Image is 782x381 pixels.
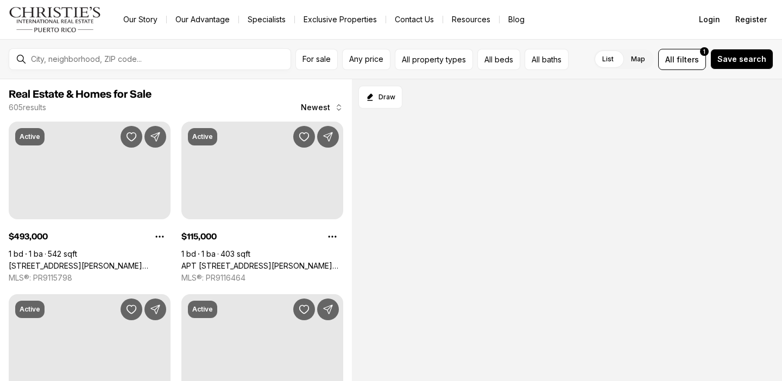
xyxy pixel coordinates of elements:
[115,12,166,27] a: Our Story
[295,12,386,27] a: Exclusive Properties
[239,12,294,27] a: Specialists
[525,49,569,70] button: All baths
[594,49,622,69] label: List
[192,132,213,141] p: Active
[477,49,520,70] button: All beds
[302,55,331,63] span: For sale
[717,55,766,63] span: Save search
[622,49,654,69] label: Map
[9,103,46,112] p: 605 results
[729,9,773,30] button: Register
[386,12,443,27] button: Contact Us
[20,132,40,141] p: Active
[167,12,238,27] a: Our Advantage
[121,299,142,320] button: Save Property: 120 Ave Carlos Chardon QUANTUM METROCENTER #2501
[293,299,315,320] button: Save Property: R - 2 Canaria JARDINES DE BORINQUEN
[20,305,40,314] p: Active
[301,103,330,112] span: Newest
[677,54,699,65] span: filters
[181,261,343,271] a: APT B 2 DOMINGO CABRERA 112 #1, SAN JUAN PR, 00925
[294,97,350,118] button: Newest
[321,226,343,247] button: Property options
[699,15,720,24] span: Login
[295,49,338,70] button: For sale
[121,126,142,148] button: Save Property: 315 LUNA ST., MAESTRO RAFAEL CORDERO COND. #2-A
[500,12,533,27] a: Blog
[9,261,171,271] a: 315 LUNA ST., MAESTRO RAFAEL CORDERO COND. #2-A, SAN JUAN PR, 00901
[735,15,767,24] span: Register
[349,55,383,63] span: Any price
[358,86,402,109] button: Start drawing
[9,89,152,100] span: Real Estate & Homes for Sale
[692,9,727,30] button: Login
[443,12,499,27] a: Resources
[149,226,171,247] button: Property options
[342,49,390,70] button: Any price
[192,305,213,314] p: Active
[710,49,773,69] button: Save search
[395,49,473,70] button: All property types
[665,54,674,65] span: All
[658,49,706,70] button: Allfilters1
[293,126,315,148] button: Save Property: APT B 2 DOMINGO CABRERA 112 #1
[9,7,102,33] img: logo
[703,47,705,56] span: 1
